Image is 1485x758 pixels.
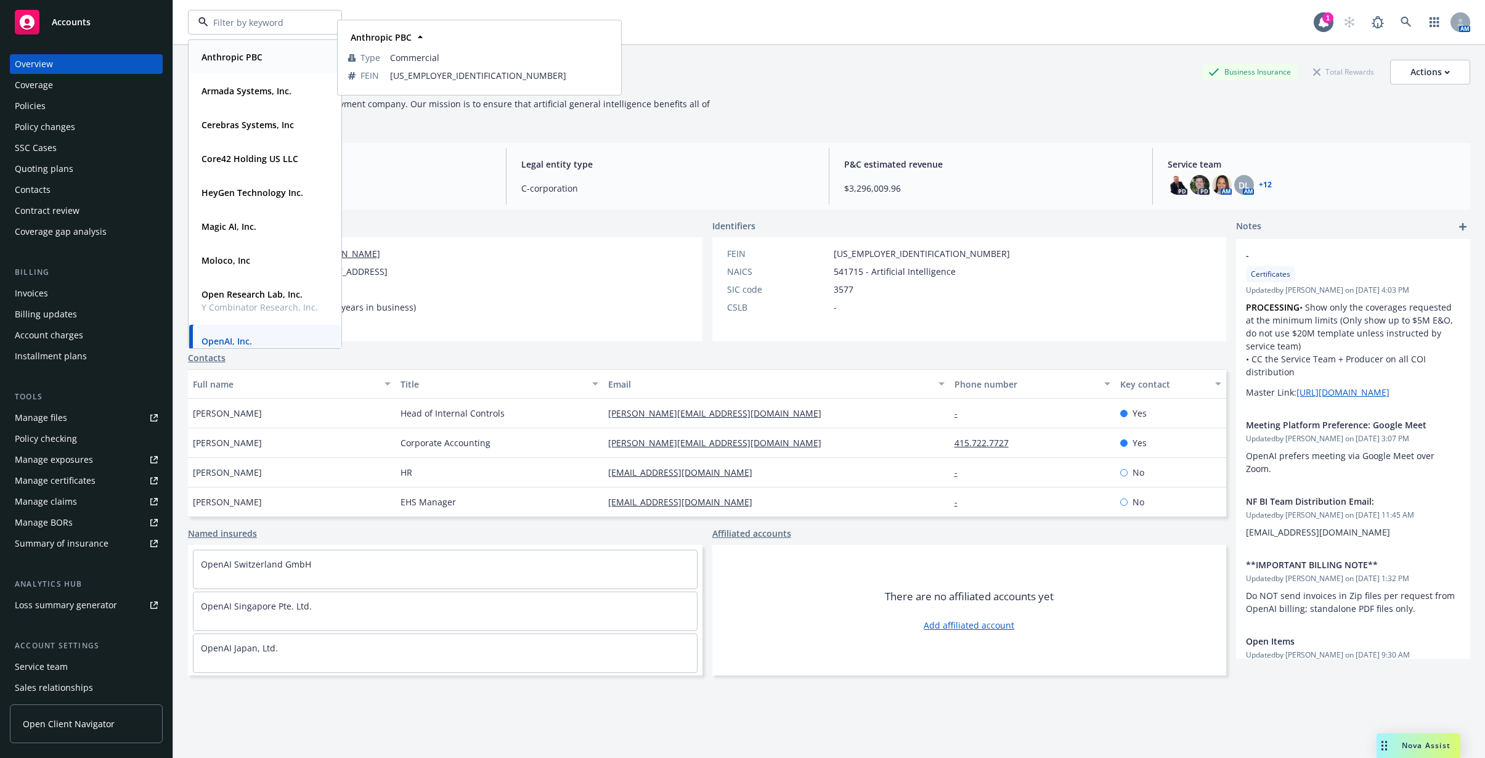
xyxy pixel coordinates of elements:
[10,595,163,615] a: Loss summary generator
[390,51,611,64] span: Commercial
[1246,526,1390,538] span: [EMAIL_ADDRESS][DOMAIN_NAME]
[15,75,53,95] div: Coverage
[15,159,73,179] div: Quoting plans
[15,96,46,116] div: Policies
[401,378,585,391] div: Title
[1236,625,1470,688] div: Open ItemsUpdatedby [PERSON_NAME] on [DATE] 9:30 AM[URL][DOMAIN_NAME]
[1410,60,1450,84] div: Actions
[193,495,262,508] span: [PERSON_NAME]
[201,301,318,314] span: Y Combinator Research, Inc.
[198,182,491,195] span: P&C - Commercial lines
[1259,181,1272,189] a: +12
[1377,733,1392,758] div: Drag to move
[15,180,51,200] div: Contacts
[1246,249,1428,262] span: -
[608,467,762,478] a: [EMAIL_ADDRESS][DOMAIN_NAME]
[834,301,837,314] span: -
[727,265,829,278] div: NAICS
[521,182,815,195] span: C-corporation
[10,266,163,279] div: Billing
[521,158,815,171] span: Legal entity type
[15,201,79,221] div: Contract review
[1239,179,1250,192] span: DL
[1190,175,1210,195] img: photo
[1246,285,1460,296] span: Updated by [PERSON_NAME] on [DATE] 4:03 PM
[15,283,48,303] div: Invoices
[10,201,163,221] a: Contract review
[1236,485,1470,548] div: NF BI Team Distribution Email:Updatedby [PERSON_NAME] on [DATE] 11:45 AM[EMAIL_ADDRESS][DOMAIN_NAME]
[15,534,108,553] div: Summary of insurance
[954,496,967,508] a: -
[401,495,456,508] span: EHS Manager
[201,558,311,570] a: OpenAI Switzerland GmbH
[608,407,831,419] a: [PERSON_NAME][EMAIL_ADDRESS][DOMAIN_NAME]
[603,369,950,399] button: Email
[1246,386,1460,399] p: Master Link:
[193,466,262,479] span: [PERSON_NAME]
[954,407,967,419] a: -
[401,466,412,479] span: HR
[201,187,303,198] strong: HeyGen Technology Inc.
[1246,495,1428,508] span: NF BI Team Distribution Email:
[1365,10,1390,35] a: Report a Bug
[15,54,53,74] div: Overview
[1133,436,1147,449] span: Yes
[1168,175,1187,195] img: photo
[201,348,274,361] span: OpenAI OpCo LLC
[1246,510,1460,521] span: Updated by [PERSON_NAME] on [DATE] 11:45 AM
[10,75,163,95] a: Coverage
[198,158,491,171] span: Account type
[188,369,396,399] button: Full name
[1246,301,1300,313] strong: PROCESSING
[1236,239,1470,409] div: -CertificatesUpdatedby [PERSON_NAME] on [DATE] 4:03 PMPROCESSING• Show only the coverages request...
[1168,158,1461,171] span: Service team
[834,265,956,278] span: 541715 - Artificial Intelligence
[15,595,117,615] div: Loss summary generator
[10,283,163,303] a: Invoices
[608,437,831,449] a: [PERSON_NAME][EMAIL_ADDRESS][DOMAIN_NAME]
[390,69,611,82] span: [US_EMPLOYER_IDENTIFICATION_NUMBER]
[10,534,163,553] a: Summary of insurance
[1133,495,1144,508] span: No
[10,408,163,428] a: Manage files
[201,288,303,300] strong: Open Research Lab, Inc.
[188,527,257,540] a: Named insureds
[201,642,278,654] a: OpenAI Japan, Ltd.
[10,640,163,652] div: Account settings
[10,346,163,366] a: Installment plans
[401,407,505,420] span: Head of Internal Controls
[10,513,163,532] a: Manage BORs
[834,247,1010,260] span: [US_EMPLOYER_IDENTIFICATION_NUMBER]
[10,96,163,116] a: Policies
[1212,175,1232,195] img: photo
[10,578,163,590] div: Analytics hub
[10,180,163,200] a: Contacts
[10,429,163,449] a: Policy checking
[1115,369,1226,399] button: Key contact
[1251,269,1290,280] span: Certificates
[1455,219,1470,234] a: add
[193,436,262,449] span: [PERSON_NAME]
[1246,558,1428,571] span: **IMPORTANT BILLING NOTE**
[201,335,252,347] strong: OpenAI, Inc.
[15,492,77,511] div: Manage claims
[396,369,603,399] button: Title
[193,98,712,123] span: OpenAI is an AI research and deployment company. Our mission is to ensure that artificial general...
[885,589,1054,604] span: There are no affiliated accounts yet
[1120,378,1208,391] div: Key contact
[360,51,380,64] span: Type
[1394,10,1418,35] a: Search
[844,182,1137,195] span: $3,296,009.96
[10,5,163,39] a: Accounts
[1133,407,1147,420] span: Yes
[10,222,163,242] a: Coverage gap analysis
[15,657,68,677] div: Service team
[1422,10,1447,35] a: Switch app
[712,527,791,540] a: Affiliated accounts
[15,408,67,428] div: Manage files
[1337,10,1362,35] a: Start snowing
[1390,60,1470,84] button: Actions
[727,283,829,296] div: SIC code
[193,407,262,420] span: [PERSON_NAME]
[201,221,256,232] strong: Magic AI, Inc.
